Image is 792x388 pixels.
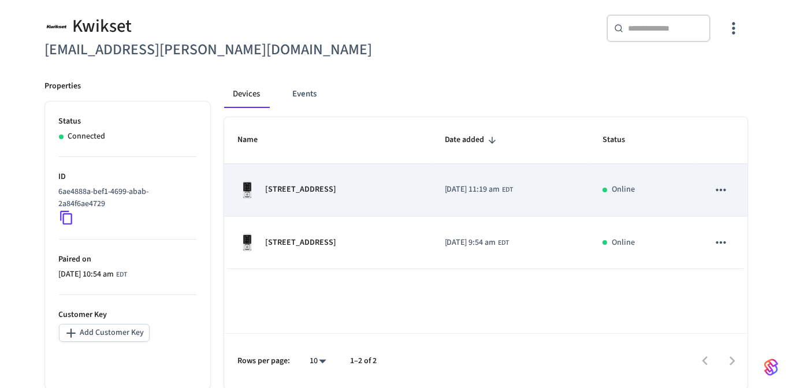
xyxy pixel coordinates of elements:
p: Online [612,237,635,249]
div: America/New_York [445,237,510,249]
span: [DATE] 9:54 am [445,237,496,249]
p: Properties [45,80,81,92]
span: Date added [445,131,500,149]
p: 6ae4888a-bef1-4699-abab-2a84f6ae4729 [59,186,192,210]
img: Kwikset Halo Touchscreen Wifi Enabled Smart Lock, Polished Chrome, Front [238,181,256,199]
img: Kwikset Halo Touchscreen Wifi Enabled Smart Lock, Polished Chrome, Front [238,233,256,252]
p: Paired on [59,253,196,266]
span: [DATE] 11:19 am [445,184,500,196]
button: Add Customer Key [59,324,150,342]
h6: [EMAIL_ADDRESS][PERSON_NAME][DOMAIN_NAME] [45,38,389,62]
p: [STREET_ADDRESS] [266,184,337,196]
table: sticky table [224,117,748,269]
span: EDT [117,270,128,280]
img: SeamLogoGradient.69752ec5.svg [764,358,778,376]
span: EDT [503,185,514,195]
p: Rows per page: [238,355,291,367]
div: connected account tabs [224,80,748,108]
button: Events [284,80,326,108]
img: Kwikset Logo, Square [45,14,68,38]
p: [STREET_ADDRESS] [266,237,337,249]
div: America/New_York [445,184,514,196]
p: ID [59,171,196,183]
p: 1–2 of 2 [351,355,377,367]
span: EDT [499,238,510,248]
div: Kwikset [45,14,389,38]
p: Status [59,115,196,128]
div: 10 [304,353,332,370]
span: Name [238,131,273,149]
p: Connected [68,130,106,143]
div: America/New_York [59,268,128,281]
span: Status [603,131,640,149]
p: Customer Key [59,309,196,321]
p: Online [612,184,635,196]
button: Devices [224,80,270,108]
span: [DATE] 10:54 am [59,268,114,281]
